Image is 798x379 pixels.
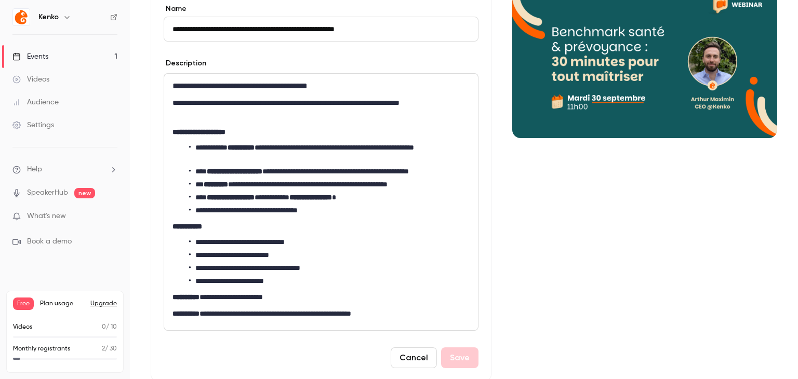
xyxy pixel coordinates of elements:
p: / 30 [102,344,117,354]
div: Videos [12,74,49,85]
div: Audience [12,97,59,107]
button: Cancel [391,347,437,368]
img: Kenko [13,9,30,25]
p: / 10 [102,322,117,332]
h6: Kenko [38,12,59,22]
iframe: Noticeable Trigger [105,212,117,221]
a: SpeakerHub [27,187,68,198]
div: editor [164,74,478,330]
span: What's new [27,211,66,222]
span: Book a demo [27,236,72,247]
section: description [164,73,478,331]
div: Events [12,51,48,62]
span: 2 [102,346,105,352]
label: Description [164,58,206,69]
span: Plan usage [40,300,84,308]
p: Monthly registrants [13,344,71,354]
p: Videos [13,322,33,332]
div: Settings [12,120,54,130]
label: Name [164,4,478,14]
li: help-dropdown-opener [12,164,117,175]
button: Upgrade [90,300,117,308]
span: Free [13,297,34,310]
span: new [74,188,95,198]
span: Help [27,164,42,175]
span: 0 [102,324,106,330]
